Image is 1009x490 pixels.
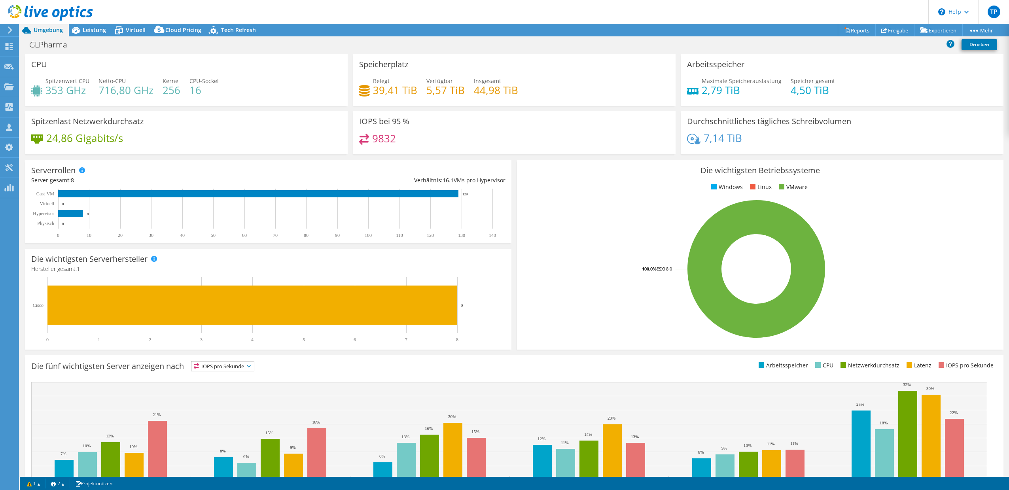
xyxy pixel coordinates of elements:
h4: 44,98 TiB [474,86,518,95]
text: 4 [251,337,254,342]
text: 6% [379,454,385,458]
h4: 353 GHz [45,86,89,95]
tspan: ESXi 8.0 [657,266,672,272]
div: Verhältnis: VMs pro Hypervisor [269,176,506,185]
text: 30 [149,233,153,238]
text: 129 [462,192,468,196]
a: 1 [21,479,46,488]
text: 7 [405,337,407,342]
text: 80 [304,233,309,238]
span: 1 [77,265,80,272]
text: 0 [62,222,64,226]
span: Umgebung [34,26,63,34]
a: Drucken [962,39,997,50]
h1: GLPharma [26,40,80,49]
text: 10% [83,443,91,448]
text: 20% [608,416,615,420]
text: 15% [265,430,273,435]
text: 25% [856,402,864,407]
text: 8% [220,448,226,453]
a: 2 [45,479,70,488]
h4: 716,80 GHz [98,86,153,95]
text: Physisch [37,221,54,226]
h4: 7,14 TiB [704,134,742,142]
text: Gast-VM [36,191,55,197]
div: Server gesamt: [31,176,269,185]
text: Hypervisor [33,211,54,216]
text: 10 [87,233,91,238]
text: 6% [243,454,249,459]
span: Leistung [83,26,106,34]
h3: Arbeitsspeicher [687,60,744,69]
text: 2 [149,337,151,342]
text: 8 [87,212,89,216]
text: 22% [950,410,958,415]
text: 15% [471,429,479,434]
text: 140 [489,233,496,238]
li: Latenz [905,361,931,370]
h4: 5,57 TiB [426,86,465,95]
text: 8 [461,303,464,308]
h4: 24,86 Gigabits/s [46,134,123,142]
text: 110 [396,233,403,238]
text: 32% [903,382,911,387]
text: 18% [880,420,888,425]
a: Reports [838,24,876,36]
text: 5 [303,337,305,342]
text: 11% [561,440,569,445]
text: 20 [118,233,123,238]
li: Linux [748,183,772,191]
text: 90 [335,233,340,238]
text: 14% [584,432,592,437]
span: TP [988,6,1000,18]
text: 130 [458,233,465,238]
span: Virtuell [126,26,146,34]
span: Speicher gesamt [791,77,835,85]
text: Virtuell [40,201,54,206]
text: 10% [129,444,137,449]
span: CPU-Sockel [189,77,219,85]
span: IOPS pro Sekunde [191,361,254,371]
text: 20% [448,414,456,419]
h3: Serverrollen [31,166,76,175]
li: IOPS pro Sekunde [937,361,994,370]
h4: 16 [189,86,219,95]
h3: Speicherplatz [359,60,408,69]
text: 13% [631,434,639,439]
text: 3 [200,337,203,342]
text: 13% [106,433,114,438]
text: 1 [98,337,100,342]
text: 60 [242,233,247,238]
li: CPU [813,361,833,370]
text: 6 [354,337,356,342]
h4: 256 [163,86,180,95]
text: 0 [62,202,64,206]
span: 8 [71,176,74,184]
h3: Spitzenlast Netzwerkdurchsatz [31,117,144,126]
h4: Hersteller gesamt: [31,265,505,273]
span: 16.1 [443,176,454,184]
tspan: 100.0% [642,266,657,272]
text: 0 [57,233,59,238]
text: 50 [211,233,216,238]
h4: 2,79 TiB [702,86,782,95]
li: Netzwerkdurchsatz [839,361,899,370]
li: VMware [777,183,808,191]
span: Cloud Pricing [165,26,201,34]
h3: IOPS bei 95 % [359,117,409,126]
text: 8 [456,337,458,342]
span: Verfügbar [426,77,453,85]
h4: 39,41 TiB [373,86,417,95]
text: 100 [365,233,372,238]
text: 9% [721,446,727,450]
a: Projektnotizen [70,479,118,488]
span: Belegt [373,77,390,85]
text: 40 [180,233,185,238]
h3: CPU [31,60,47,69]
text: 9% [290,445,296,450]
span: Spitzenwert CPU [45,77,89,85]
h4: 4,50 TiB [791,86,835,95]
a: Freigabe [875,24,914,36]
li: Windows [709,183,743,191]
text: 0 [46,337,49,342]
